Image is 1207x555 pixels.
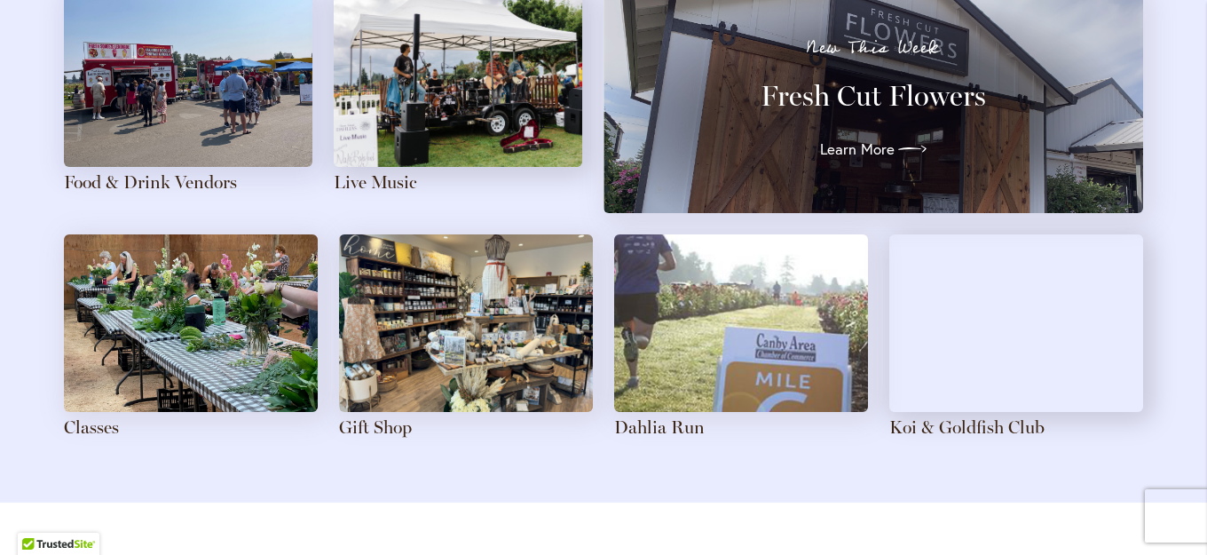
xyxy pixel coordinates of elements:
[820,139,895,160] span: Learn More
[635,78,1111,114] h3: Fresh Cut Flowers
[64,171,237,193] a: Food & Drink Vendors
[339,234,593,412] img: The dahlias themed gift shop has a feature table in the center, with shelves of local and special...
[614,416,705,438] a: Dahlia Run
[614,234,868,412] img: A runner passes the mile 6 sign in a field of dahlias
[889,234,1143,412] img: Orange and white mottled koi swim in a rock-lined pond
[64,416,119,438] a: Classes
[334,171,417,193] a: Live Music
[64,234,318,412] img: Blank canvases are set up on long tables in anticipation of an art class
[820,135,927,163] a: Learn More
[635,39,1111,57] p: New This Week
[339,416,412,438] a: Gift Shop
[889,416,1045,438] a: Koi & Goldfish Club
